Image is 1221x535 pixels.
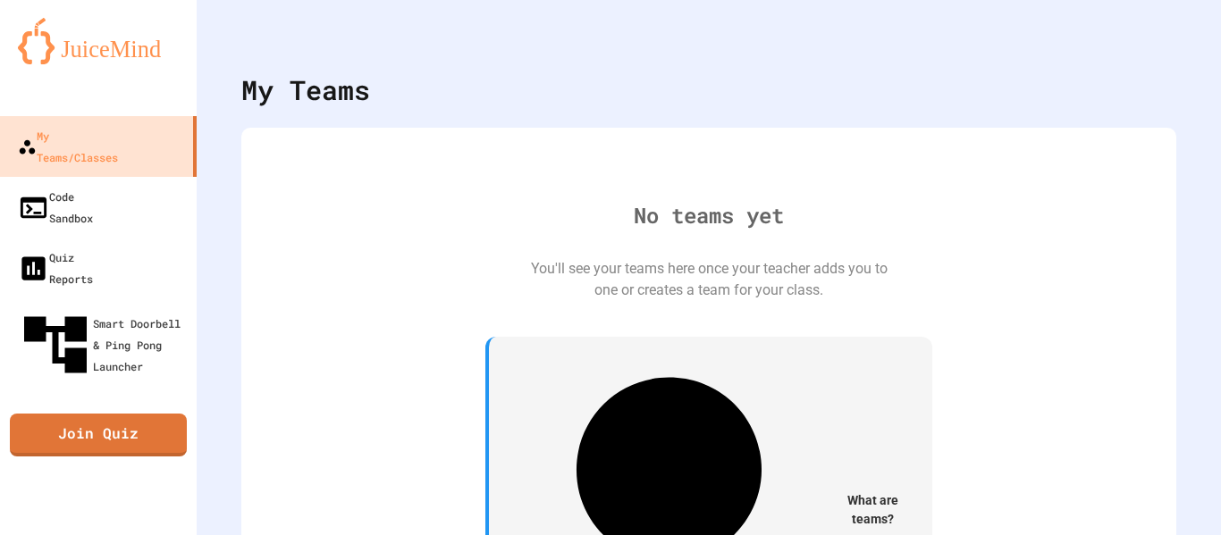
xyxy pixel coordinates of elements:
a: Join Quiz [10,414,187,456]
div: My Teams/Classes [18,125,118,168]
div: No teams yet [634,199,784,231]
div: Code Sandbox [18,186,93,229]
div: Smart Doorbell & Ping Pong Launcher [18,307,189,382]
div: Quiz Reports [18,247,93,289]
img: logo-orange.svg [18,18,179,64]
div: You'll see your teams here once your teacher adds you to one or creates a team for your class. [530,258,888,301]
div: My Teams [241,70,370,110]
span: What are teams? [835,491,911,529]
